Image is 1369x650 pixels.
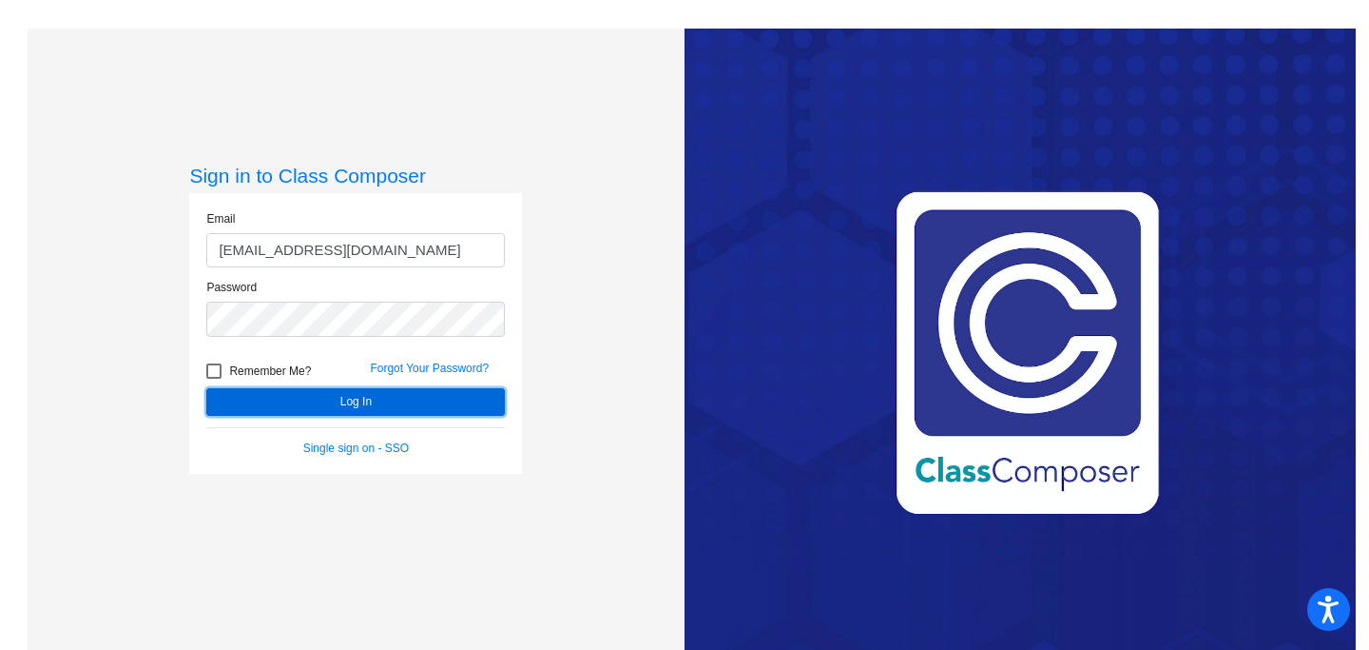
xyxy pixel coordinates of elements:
[229,360,311,383] span: Remember Me?
[303,442,409,455] a: Single sign on - SSO
[189,164,522,187] h3: Sign in to Class Composer
[206,210,235,227] label: Email
[206,388,505,416] button: Log In
[206,279,257,296] label: Password
[370,362,489,375] a: Forgot Your Password?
